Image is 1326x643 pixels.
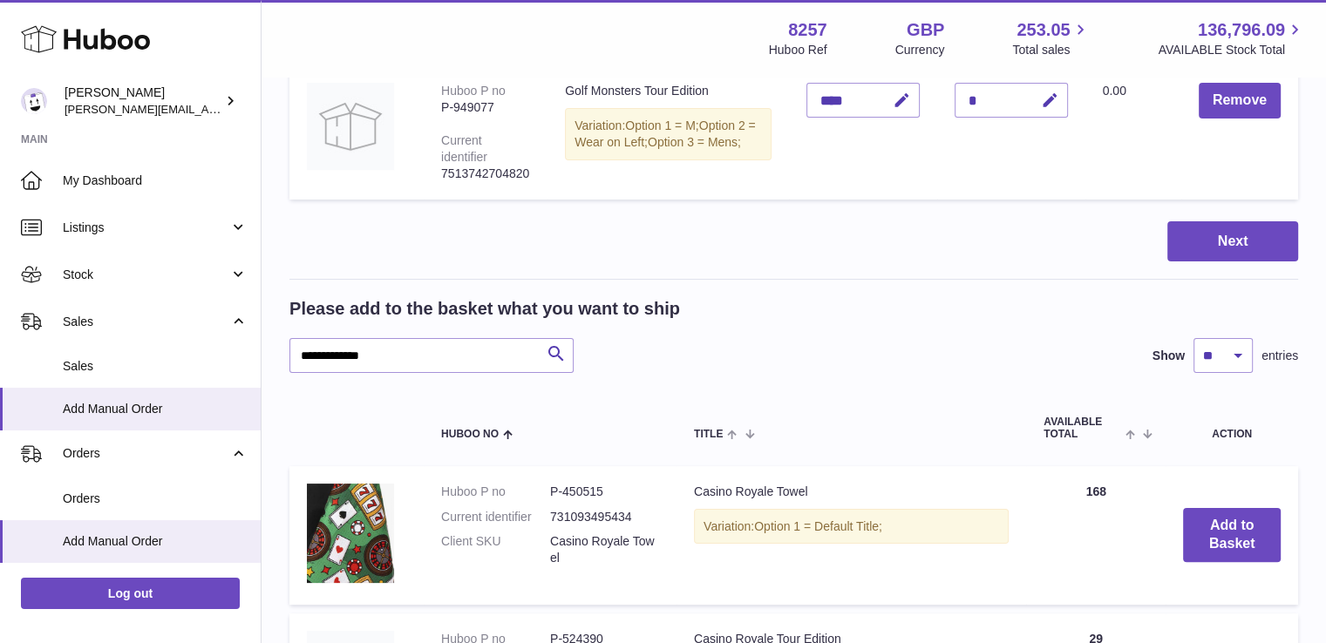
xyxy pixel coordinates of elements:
[441,533,550,566] dt: Client SKU
[441,99,530,116] div: P-949077
[1261,348,1298,364] span: entries
[769,42,827,58] div: Huboo Ref
[1183,508,1281,562] button: Add to Basket
[65,102,350,116] span: [PERSON_NAME][EMAIL_ADDRESS][DOMAIN_NAME]
[550,484,659,500] dd: P-450515
[441,429,499,440] span: Huboo no
[441,133,487,164] div: Current identifier
[289,297,680,321] h2: Please add to the basket what you want to ship
[907,18,944,42] strong: GBP
[1158,42,1305,58] span: AVAILABLE Stock Total
[65,85,221,118] div: [PERSON_NAME]
[63,533,248,550] span: Add Manual Order
[441,509,550,525] dt: Current identifier
[1167,221,1298,262] button: Next
[788,18,827,42] strong: 8257
[63,220,229,236] span: Listings
[1199,83,1281,118] button: Remove
[1198,18,1285,42] span: 136,796.09
[565,108,771,160] div: Variation:
[21,578,240,609] a: Log out
[694,429,723,440] span: Title
[307,484,394,583] img: Casino Royale Towel
[754,519,882,533] span: Option 1 = Default Title;
[63,401,248,417] span: Add Manual Order
[1012,18,1090,58] a: 253.05 Total sales
[1158,18,1305,58] a: 136,796.09 AVAILABLE Stock Total
[547,65,788,199] td: Golf Monsters Tour Edition
[441,484,550,500] dt: Huboo P no
[21,88,47,114] img: Mohsin@planlabsolutions.com
[677,466,1026,605] td: Casino Royale Towel
[1044,416,1121,439] span: AVAILABLE Total
[625,118,698,132] span: Option 1 = M;
[1012,42,1090,58] span: Total sales
[550,509,659,525] dd: 731093495434
[63,445,229,462] span: Orders
[307,83,394,170] img: Golf Monsters Tour Edition
[63,491,248,507] span: Orders
[648,135,741,149] span: Option 3 = Mens;
[550,533,659,566] dd: Casino Royale Towel
[1103,84,1126,98] span: 0.00
[895,42,945,58] div: Currency
[1166,399,1298,457] th: Action
[694,509,1009,545] div: Variation:
[63,358,248,375] span: Sales
[1153,348,1185,364] label: Show
[1017,18,1070,42] span: 253.05
[575,118,756,149] span: Option 2 = Wear on Left;
[63,173,248,189] span: My Dashboard
[63,314,229,330] span: Sales
[63,267,229,283] span: Stock
[1026,466,1166,605] td: 168
[441,166,530,182] div: 7513742704820
[441,84,506,98] div: Huboo P no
